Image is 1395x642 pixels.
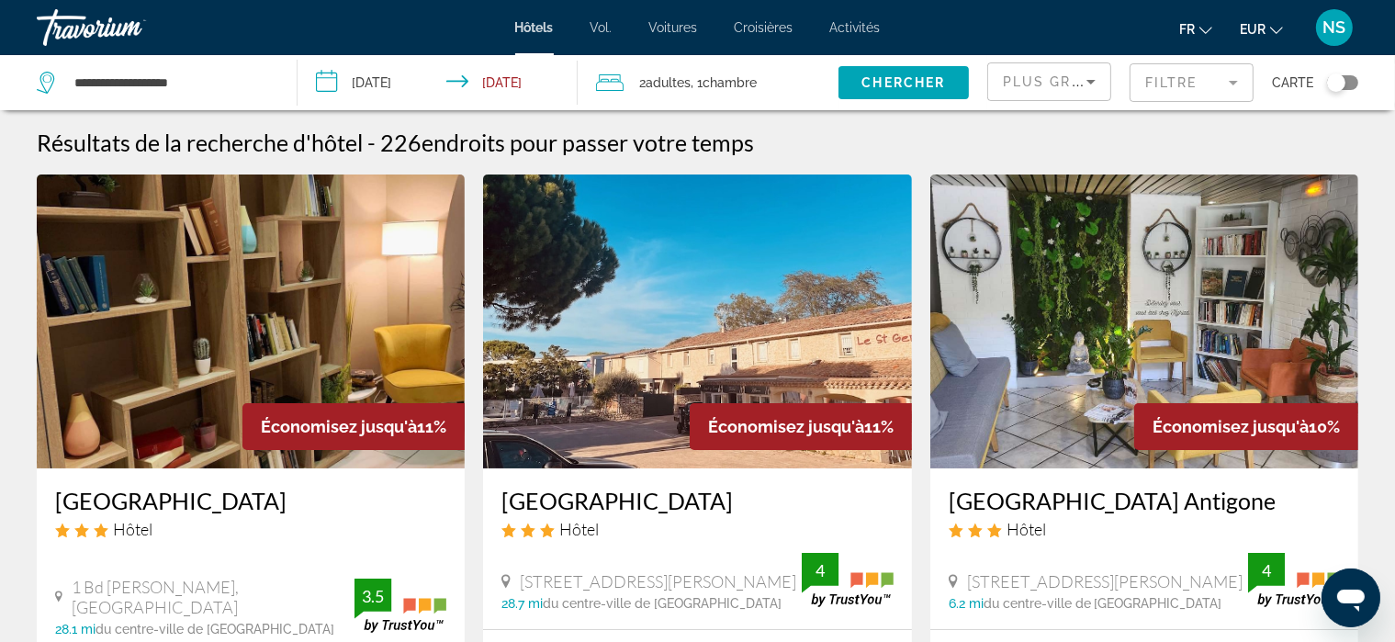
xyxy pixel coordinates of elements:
[1313,74,1358,91] button: Toggle map
[967,571,1243,591] span: [STREET_ADDRESS][PERSON_NAME]
[1240,16,1283,42] button: Changer de devise
[501,487,893,514] a: [GEOGRAPHIC_DATA]
[501,596,543,611] span: 28.7 mi
[380,129,754,156] h2: 226
[1003,74,1222,89] span: Plus grandes économies
[298,55,577,110] button: Check-in date: Oct 10, 2025 Check-out date: Oct 12, 2025
[55,487,446,514] a: [GEOGRAPHIC_DATA]
[113,519,152,539] span: Hôtel
[949,487,1340,514] a: [GEOGRAPHIC_DATA] Antigone
[37,129,363,156] h1: Résultats de la recherche d'hôtel
[483,175,911,468] img: Hotel image
[690,403,912,450] div: 11%
[984,596,1222,611] span: du centre-ville de [GEOGRAPHIC_DATA]
[367,129,376,156] span: -
[1179,22,1195,37] font: fr
[55,622,96,636] span: 28.1 mi
[1323,17,1346,37] font: NS
[1179,16,1212,42] button: Changer de langue
[354,585,391,607] div: 3.5
[72,577,354,617] span: 1 Bd [PERSON_NAME], [GEOGRAPHIC_DATA]
[802,559,838,581] div: 4
[1240,22,1266,37] font: EUR
[862,75,946,90] span: Chercher
[96,622,334,636] span: du centre-ville de [GEOGRAPHIC_DATA]
[578,55,838,110] button: Travelers: 2 adults, 0 children
[1003,71,1096,93] mat-select: Sort by
[1130,62,1254,103] button: Filter
[802,553,894,607] img: trustyou-badge.svg
[1322,569,1380,627] iframe: Bouton de lancement de la fenêtre de messagerie
[501,519,893,539] div: 3 star Hotel
[422,129,754,156] span: endroits pour passer votre temps
[692,70,758,96] span: , 1
[1153,417,1309,436] span: Économisez jusqu'à
[1311,8,1358,47] button: Menu utilisateur
[37,4,220,51] a: Travorium
[949,596,984,611] span: 6.2 mi
[640,70,692,96] span: 2
[1134,403,1358,450] div: 10%
[261,417,417,436] span: Économisez jusqu'à
[1248,553,1340,607] img: trustyou-badge.svg
[647,75,692,90] span: Adultes
[515,20,554,35] a: Hôtels
[830,20,881,35] a: Activités
[708,417,864,436] span: Économisez jusqu'à
[838,66,969,99] button: Chercher
[354,579,446,633] img: trustyou-badge.svg
[930,175,1358,468] img: Hotel image
[37,175,465,468] img: Hotel image
[649,20,698,35] a: Voitures
[242,403,465,450] div: 11%
[55,519,446,539] div: 3 star Hotel
[1272,70,1313,96] span: Carte
[520,571,796,591] span: [STREET_ADDRESS][PERSON_NAME]
[591,20,613,35] a: Vol.
[543,596,782,611] span: du centre-ville de [GEOGRAPHIC_DATA]
[1007,519,1046,539] span: Hôtel
[949,519,1340,539] div: 3 star Hotel
[703,75,758,90] span: Chambre
[1248,559,1285,581] div: 4
[559,519,599,539] span: Hôtel
[735,20,793,35] a: Croisières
